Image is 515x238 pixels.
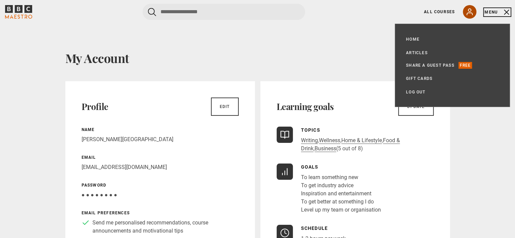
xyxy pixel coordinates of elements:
p: Free [458,62,472,69]
p: [PERSON_NAME][GEOGRAPHIC_DATA] [82,135,239,144]
p: Goals [301,164,381,171]
a: Home [406,36,420,43]
p: , , , , (5 out of 8) [301,136,434,153]
li: Inspiration and entertainment [301,190,381,198]
h1: My Account [65,51,450,65]
li: To get better at something I do [301,198,381,206]
p: Password [82,182,239,188]
p: Email preferences [82,210,239,216]
p: Schedule [301,225,346,232]
a: Edit [211,98,239,116]
a: Home & Lifestyle [341,137,382,144]
p: Name [82,127,239,133]
span: ● ● ● ● ● ● ● ● [82,192,117,198]
li: To learn something new [301,173,381,181]
a: Share a guest pass [406,62,454,69]
li: To get industry advice [301,181,381,190]
a: All Courses [424,9,455,15]
a: Articles [406,49,428,56]
a: Business [315,145,336,152]
li: Level up my team or organisation [301,206,381,214]
p: Send me personalised recommendations, course announcements and motivational tips [92,219,239,235]
h2: Profile [82,101,108,112]
p: [EMAIL_ADDRESS][DOMAIN_NAME] [82,163,239,171]
button: Submit the search query [148,8,156,16]
a: Wellness [319,137,340,144]
button: Toggle navigation [485,9,510,16]
a: Gift Cards [406,75,432,82]
svg: BBC Maestro [5,5,32,19]
p: Email [82,154,239,160]
a: Writing [301,137,318,144]
p: Topics [301,127,434,134]
h2: Learning goals [277,101,334,112]
a: Log out [406,89,425,95]
input: Search [143,4,305,20]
